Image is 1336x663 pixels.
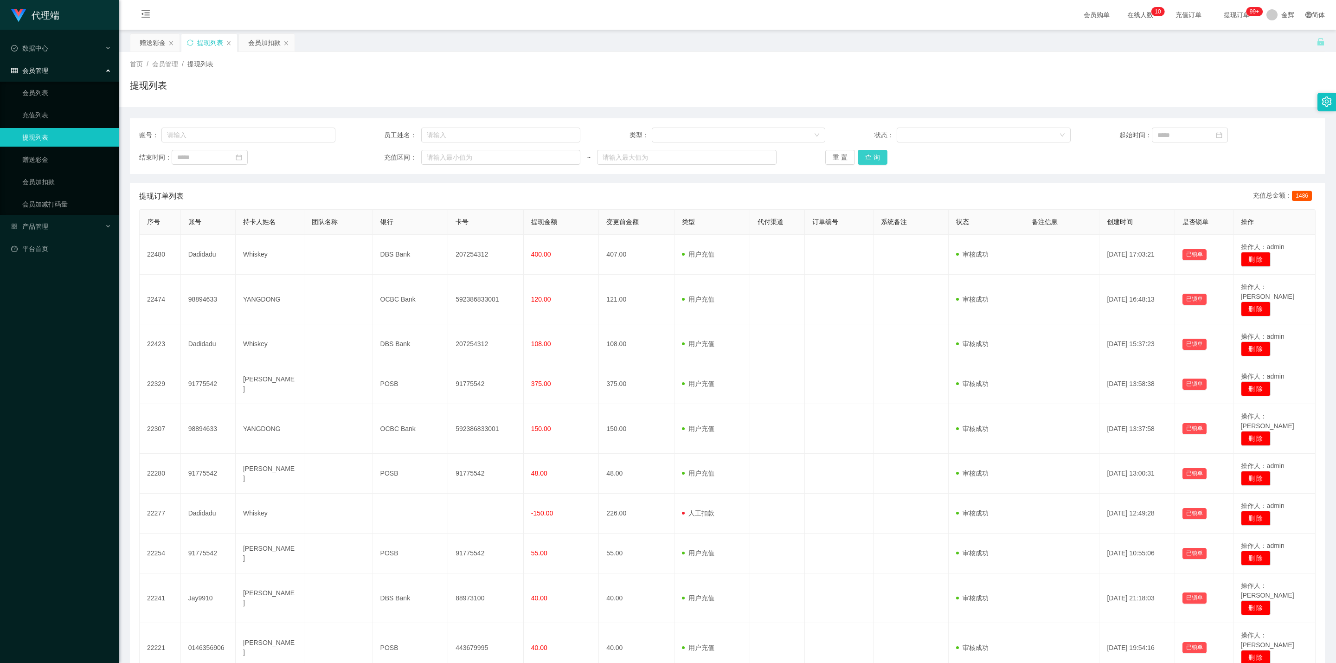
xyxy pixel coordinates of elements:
[758,218,784,225] span: 代付渠道
[1305,12,1312,18] i: 图标: global
[236,235,304,275] td: Whiskey
[682,425,714,432] span: 用户充值
[384,153,421,162] span: 充值区间：
[373,404,449,454] td: OCBC Bank
[956,218,969,225] span: 状态
[448,364,524,404] td: 91775542
[373,364,449,404] td: POSB
[236,275,304,324] td: YANGDONG
[1241,551,1271,566] button: 删 除
[629,130,652,140] span: 类型：
[1241,511,1271,526] button: 删 除
[597,150,776,165] input: 请输入最大值为
[140,324,181,364] td: 22423
[1151,7,1164,16] sup: 10
[373,454,449,494] td: POSB
[243,218,276,225] span: 持卡人姓名
[11,67,18,74] i: 图标: table
[11,45,18,51] i: 图标: check-circle-o
[1099,235,1175,275] td: [DATE] 17:03:21
[1182,468,1207,479] button: 已锁单
[956,594,989,602] span: 审核成功
[1241,631,1294,649] span: 操作人：[PERSON_NAME]
[682,340,714,348] span: 用户充值
[1182,423,1207,434] button: 已锁单
[531,509,553,517] span: -150.00
[181,494,236,534] td: Dadidadu
[312,218,338,225] span: 团队名称
[814,132,820,139] i: 图标: down
[147,60,148,68] span: /
[531,296,551,303] span: 120.00
[531,594,547,602] span: 40.00
[187,39,193,46] i: 图标: sync
[599,404,674,454] td: 150.00
[188,218,201,225] span: 账号
[599,364,674,404] td: 375.00
[1158,7,1161,16] p: 0
[147,218,160,225] span: 序号
[236,324,304,364] td: Whiskey
[599,454,674,494] td: 48.00
[161,128,335,142] input: 请输入
[236,534,304,573] td: [PERSON_NAME]
[606,218,639,225] span: 变更前金额
[181,534,236,573] td: 91775542
[1241,373,1285,380] span: 操作人：admin
[1099,494,1175,534] td: [DATE] 12:49:28
[22,195,111,213] a: 会员加减打码量
[1119,130,1152,140] span: 起始时间：
[1155,7,1158,16] p: 1
[599,235,674,275] td: 407.00
[531,549,547,557] span: 55.00
[448,573,524,623] td: 88973100
[812,218,838,225] span: 订单编号
[956,380,989,387] span: 审核成功
[682,218,695,225] span: 类型
[139,153,172,162] span: 结束时间：
[1099,573,1175,623] td: [DATE] 21:18:03
[580,153,597,162] span: ~
[236,494,304,534] td: Whiskey
[11,239,111,258] a: 图标: dashboard平台首页
[236,364,304,404] td: [PERSON_NAME]
[956,470,989,477] span: 审核成功
[236,573,304,623] td: [PERSON_NAME]
[1241,542,1285,549] span: 操作人：admin
[11,9,26,22] img: logo.9652507e.png
[11,11,59,19] a: 代理端
[197,34,223,51] div: 提现列表
[531,470,547,477] span: 48.00
[1241,600,1271,615] button: 删 除
[1241,431,1271,446] button: 删 除
[248,34,281,51] div: 会员加扣款
[130,78,167,92] h1: 提现列表
[22,128,111,147] a: 提现列表
[32,0,59,30] h1: 代理端
[140,235,181,275] td: 22480
[448,235,524,275] td: 207254312
[140,494,181,534] td: 22277
[448,404,524,454] td: 592386833001
[11,223,48,230] span: 产品管理
[181,275,236,324] td: 98894633
[1241,333,1285,340] span: 操作人：admin
[682,644,714,651] span: 用户充值
[531,218,557,225] span: 提现金额
[599,534,674,573] td: 55.00
[1241,502,1285,509] span: 操作人：admin
[599,324,674,364] td: 108.00
[139,191,184,202] span: 提现订单列表
[1182,339,1207,350] button: 已锁单
[1182,642,1207,653] button: 已锁单
[182,60,184,68] span: /
[1219,12,1254,18] span: 提现订单
[599,275,674,324] td: 121.00
[956,425,989,432] span: 审核成功
[1216,132,1222,138] i: 图标: calendar
[11,67,48,74] span: 会员管理
[152,60,178,68] span: 会员管理
[448,324,524,364] td: 207254312
[373,235,449,275] td: DBS Bank
[140,275,181,324] td: 22474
